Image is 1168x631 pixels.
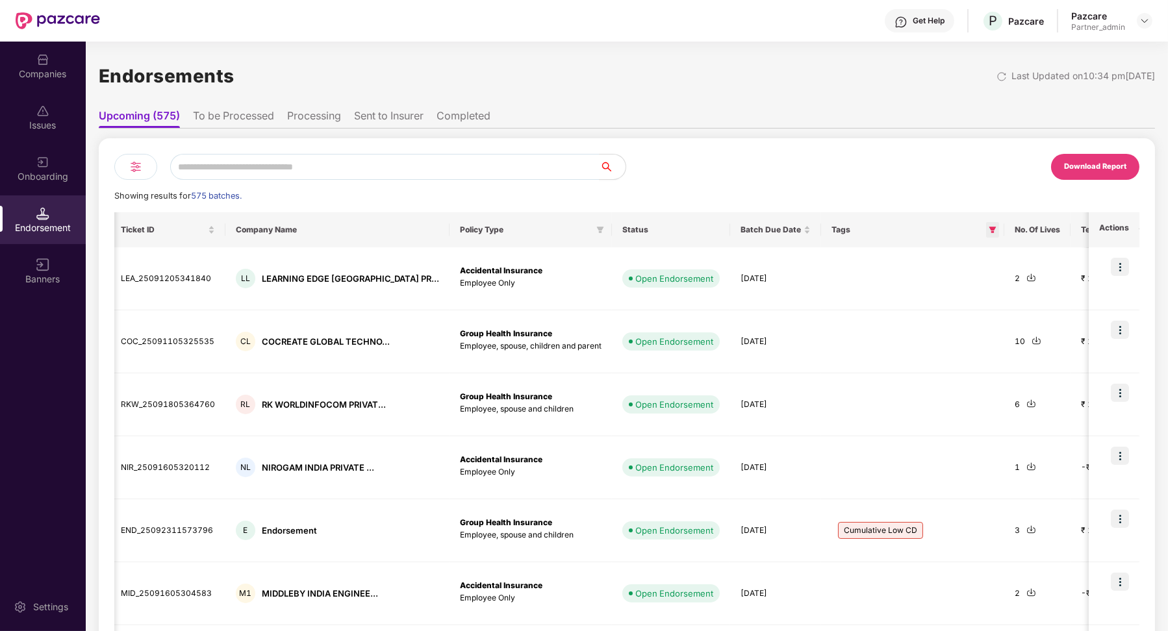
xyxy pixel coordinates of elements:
[16,12,100,29] img: New Pazcare Logo
[1071,22,1125,32] div: Partner_admin
[730,373,821,436] td: [DATE]
[1089,212,1139,247] th: Actions
[460,454,542,464] b: Accidental Insurance
[460,225,591,235] span: Policy Type
[110,310,225,373] td: COC_25091105325535
[913,16,945,26] div: Get Help
[1064,161,1126,173] div: Download Report
[236,332,255,351] div: CL
[1015,336,1060,348] div: 10
[460,340,602,353] p: Employee, spouse, children and parent
[128,159,144,175] img: svg+xml;base64,PHN2ZyB4bWxucz0iaHR0cDovL3d3dy53My5vcmcvMjAwMC9zdmciIHdpZHRoPSIyNCIgaGVpZ2h0PSIyNC...
[1011,69,1155,83] div: Last Updated on 10:34 pm[DATE]
[730,562,821,625] td: [DATE]
[1139,16,1150,26] img: svg+xml;base64,PHN2ZyBpZD0iRHJvcGRvd24tMzJ4MzIiIHhtbG5zPSJodHRwOi8vd3d3LnczLm9yZy8yMDAwL3N2ZyIgd2...
[460,403,602,415] p: Employee, spouse and children
[1111,573,1129,591] img: icon
[110,247,225,310] td: LEA_25091205341840
[36,207,49,220] img: svg+xml;base64,PHN2ZyB3aWR0aD0iMTQuNSIgaGVpZ2h0PSIxNC41IiB2aWV3Qm94PSIwIDAgMTYgMTYiIGZpbGw9Im5vbm...
[1015,525,1060,537] div: 3
[460,592,602,604] p: Employee Only
[110,373,225,436] td: RKW_25091805364760
[986,222,999,238] span: filter
[730,436,821,499] td: [DATE]
[1111,321,1129,339] img: icon
[191,191,242,201] span: 575 batches.
[262,462,374,474] div: NIROGAM INDIA PRIVATE ...
[236,521,255,540] div: E
[832,225,984,235] span: Tags
[1004,212,1071,247] th: No. Of Lives
[838,522,923,539] span: Cumulative Low CD
[460,580,542,590] b: Accidental Insurance
[1015,273,1060,285] div: 2
[730,499,821,562] td: [DATE]
[36,156,49,169] img: svg+xml;base64,PHN2ZyB3aWR0aD0iMjAiIGhlaWdodD0iMjAiIHZpZXdCb3g9IjAgMCAyMCAyMCIgZmlsbD0ibm9uZSIgeG...
[635,335,713,348] div: Open Endorsement
[99,109,180,128] li: Upcoming (575)
[730,212,821,247] th: Batch Due Date
[1111,258,1129,276] img: icon
[287,109,341,128] li: Processing
[236,584,255,603] div: M1
[730,247,821,310] td: [DATE]
[36,258,49,271] img: svg+xml;base64,PHN2ZyB3aWR0aD0iMTYiIGhlaWdodD0iMTYiIHZpZXdCb3g9IjAgMCAxNiAxNiIgZmlsbD0ibm9uZSIgeG...
[1026,273,1036,282] img: svg+xml;base64,PHN2ZyBpZD0iRG93bmxvYWQtMjR4MjQiIHhtbG5zPSJodHRwOi8vd3d3LnczLm9yZy8yMDAwL3N2ZyIgd2...
[460,266,542,275] b: Accidental Insurance
[236,395,255,414] div: RL
[460,529,602,541] p: Employee, spouse and children
[36,53,49,66] img: svg+xml;base64,PHN2ZyBpZD0iQ29tcGFuaWVzIiB4bWxucz0iaHR0cDovL3d3dy53My5vcmcvMjAwMC9zdmciIHdpZHRoPS...
[1026,588,1036,597] img: svg+xml;base64,PHN2ZyBpZD0iRG93bmxvYWQtMjR4MjQiIHhtbG5zPSJodHRwOi8vd3d3LnczLm9yZy8yMDAwL3N2ZyIgd2...
[36,105,49,118] img: svg+xml;base64,PHN2ZyBpZD0iSXNzdWVzX2Rpc2FibGVkIiB4bWxucz0iaHR0cDovL3d3dy53My5vcmcvMjAwMC9zdmciIH...
[262,336,390,348] div: COCREATE GLOBAL TECHNO...
[460,466,602,478] p: Employee Only
[1026,525,1036,534] img: svg+xml;base64,PHN2ZyBpZD0iRG93bmxvYWQtMjR4MjQiIHhtbG5zPSJodHRwOi8vd3d3LnczLm9yZy8yMDAwL3N2ZyIgd2...
[110,212,225,247] th: Ticket ID
[262,525,317,537] div: Endorsement
[99,62,235,90] h1: Endorsements
[1111,447,1129,465] img: icon
[635,587,713,600] div: Open Endorsement
[635,398,713,411] div: Open Endorsement
[1026,399,1036,408] img: svg+xml;base64,PHN2ZyBpZD0iRG93bmxvYWQtMjR4MjQiIHhtbG5zPSJodHRwOi8vd3d3LnczLm9yZy8yMDAwL3N2ZyIgd2...
[741,225,801,235] span: Batch Due Date
[1026,462,1036,471] img: svg+xml;base64,PHN2ZyBpZD0iRG93bmxvYWQtMjR4MjQiIHhtbG5zPSJodHRwOi8vd3d3LnczLm9yZy8yMDAwL3N2ZyIgd2...
[460,391,552,401] b: Group Health Insurance
[460,277,602,290] p: Employee Only
[225,212,450,247] th: Company Name
[612,212,730,247] th: Status
[1111,510,1129,528] img: icon
[121,225,205,235] span: Ticket ID
[1032,336,1041,345] img: svg+xml;base64,PHN2ZyBpZD0iRG93bmxvYWQtMjR4MjQiIHhtbG5zPSJodHRwOi8vd3d3LnczLm9yZy8yMDAwL3N2ZyIgd2...
[997,71,1007,82] img: svg+xml;base64,PHN2ZyBpZD0iUmVsb2FkLTMyeDMyIiB4bWxucz0iaHR0cDovL3d3dy53My5vcmcvMjAwMC9zdmciIHdpZH...
[635,272,713,285] div: Open Endorsement
[895,16,908,29] img: svg+xml;base64,PHN2ZyBpZD0iSGVscC0zMngzMiIgeG1sbnM9Imh0dHA6Ly93d3cudzMub3JnLzIwMDAvc3ZnIiB3aWR0aD...
[635,461,713,474] div: Open Endorsement
[460,517,552,527] b: Group Health Insurance
[599,154,626,180] button: search
[14,600,27,613] img: svg+xml;base64,PHN2ZyBpZD0iU2V0dGluZy0yMHgyMCIgeG1sbnM9Imh0dHA6Ly93d3cudzMub3JnLzIwMDAvc3ZnIiB3aW...
[594,222,607,238] span: filter
[193,109,274,128] li: To be Processed
[114,191,242,201] span: Showing results for
[1015,462,1060,474] div: 1
[460,328,552,338] b: Group Health Insurance
[110,562,225,625] td: MID_25091605304583
[236,269,255,288] div: LL
[437,109,490,128] li: Completed
[1015,399,1060,411] div: 6
[262,588,378,600] div: MIDDLEBY INDIA ENGINEE...
[1008,15,1044,27] div: Pazcare
[635,524,713,537] div: Open Endorsement
[262,399,386,411] div: RK WORLDINFOCOM PRIVAT...
[599,162,626,172] span: search
[354,109,424,128] li: Sent to Insurer
[29,600,72,613] div: Settings
[1015,588,1060,600] div: 2
[110,499,225,562] td: END_25092311573796
[730,310,821,373] td: [DATE]
[989,13,997,29] span: P
[236,458,255,477] div: NL
[262,273,439,285] div: LEARNING EDGE [GEOGRAPHIC_DATA] PR...
[110,436,225,499] td: NIR_25091605320112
